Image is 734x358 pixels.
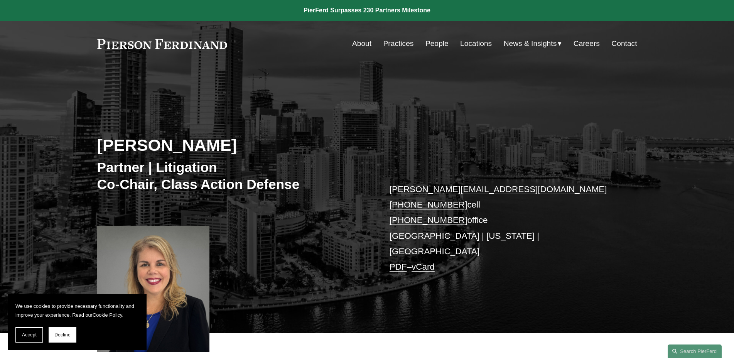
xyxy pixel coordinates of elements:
section: Cookie banner [8,294,147,350]
span: Decline [54,332,71,338]
h3: Partner | Litigation Co-Chair, Class Action Defense [97,159,367,193]
span: Accept [22,332,37,338]
h2: [PERSON_NAME] [97,135,367,155]
button: Decline [49,327,76,343]
a: [PHONE_NUMBER] [390,215,467,225]
a: About [352,36,371,51]
span: News & Insights [504,37,557,51]
a: [PERSON_NAME][EMAIL_ADDRESS][DOMAIN_NAME] [390,184,607,194]
a: Cookie Policy [93,312,122,318]
a: vCard [412,262,435,272]
p: cell office [GEOGRAPHIC_DATA] | [US_STATE] | [GEOGRAPHIC_DATA] – [390,182,614,275]
a: Contact [611,36,637,51]
a: Search this site [668,344,722,358]
a: Practices [383,36,414,51]
a: PDF [390,262,407,272]
a: Careers [574,36,600,51]
a: Locations [460,36,492,51]
a: folder dropdown [504,36,562,51]
p: We use cookies to provide necessary functionality and improve your experience. Read our . [15,302,139,319]
button: Accept [15,327,43,343]
a: [PHONE_NUMBER] [390,200,467,209]
a: People [425,36,449,51]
